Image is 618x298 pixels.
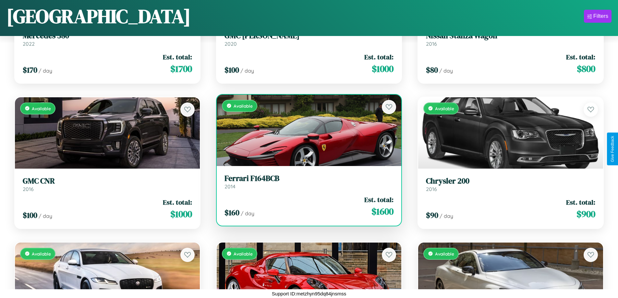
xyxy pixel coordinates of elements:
[224,31,394,41] h3: GMC [PERSON_NAME]
[371,205,394,218] span: $ 1600
[32,106,51,111] span: Available
[584,10,612,23] button: Filters
[224,31,394,47] a: GMC [PERSON_NAME]2020
[364,52,394,62] span: Est. total:
[426,31,595,41] h3: Nissan Stanza Wagon
[566,197,595,207] span: Est. total:
[224,174,394,183] h3: Ferrari F164BCB
[435,251,454,256] span: Available
[234,103,253,109] span: Available
[23,176,192,192] a: GMC CNR2016
[372,62,394,75] span: $ 1000
[224,174,394,190] a: Ferrari F164BCB2014
[593,13,608,19] div: Filters
[163,197,192,207] span: Est. total:
[426,176,595,186] h3: Chrysler 200
[170,62,192,75] span: $ 1700
[39,67,52,74] span: / day
[426,186,437,192] span: 2016
[439,67,453,74] span: / day
[23,41,35,47] span: 2022
[224,207,239,218] span: $ 160
[39,213,52,219] span: / day
[170,208,192,221] span: $ 1000
[240,67,254,74] span: / day
[576,208,595,221] span: $ 900
[23,210,37,221] span: $ 100
[426,176,595,192] a: Chrysler 2002016
[610,136,615,162] div: Give Feedback
[23,31,192,41] h3: Mercedes 380
[163,52,192,62] span: Est. total:
[32,251,51,256] span: Available
[426,41,437,47] span: 2016
[224,41,237,47] span: 2020
[224,183,236,190] span: 2014
[23,186,34,192] span: 2016
[577,62,595,75] span: $ 800
[272,289,346,298] p: Support ID: metzhyn95dq84jnsmss
[426,65,438,75] span: $ 80
[566,52,595,62] span: Est. total:
[426,31,595,47] a: Nissan Stanza Wagon2016
[241,210,254,217] span: / day
[224,65,239,75] span: $ 100
[23,65,37,75] span: $ 170
[364,195,394,204] span: Est. total:
[426,210,438,221] span: $ 90
[435,106,454,111] span: Available
[23,31,192,47] a: Mercedes 3802022
[234,251,253,256] span: Available
[6,3,191,30] h1: [GEOGRAPHIC_DATA]
[23,176,192,186] h3: GMC CNR
[440,213,453,219] span: / day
